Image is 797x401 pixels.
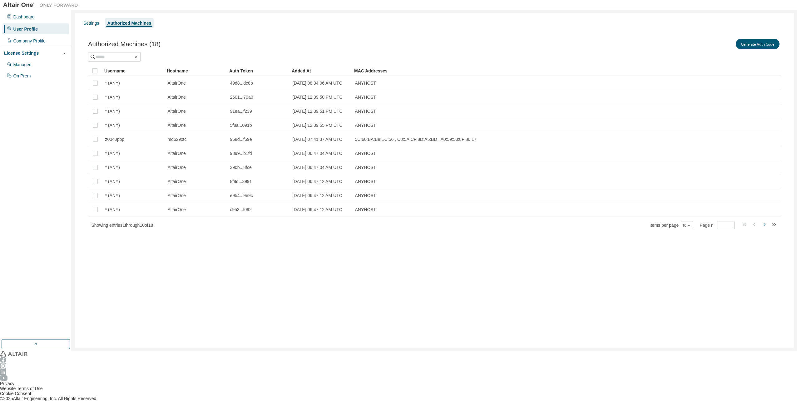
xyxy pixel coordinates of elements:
div: On Prem [13,73,31,78]
span: ANYHOST [355,179,376,184]
span: AltairOne [168,109,186,114]
span: AltairOne [168,81,186,86]
span: 390b...8fce [230,165,252,170]
span: [DATE] 12:39:55 PM UTC [293,123,343,128]
span: ANYHOST [355,109,376,114]
span: 9899...b1fd [230,151,252,156]
span: [DATE] 07:41:37 AM UTC [293,137,342,142]
span: 968d...f59e [230,137,252,142]
span: ANYHOST [355,81,376,86]
div: Company Profile [13,38,46,43]
span: [DATE] 08:34:06 AM UTC [293,81,342,86]
button: Generate Auth Code [736,39,780,49]
span: * (ANY) [105,179,120,184]
span: [DATE] 06:47:12 AM UTC [293,179,342,184]
span: [DATE] 12:39:51 PM UTC [293,109,343,114]
span: * (ANY) [105,207,120,212]
div: Hostname [167,66,224,76]
div: Username [104,66,162,76]
span: 49d8...dc8b [230,81,253,86]
span: ANYHOST [355,207,376,212]
span: z0040pbp [105,137,125,142]
span: * (ANY) [105,193,120,198]
span: AltairOne [168,151,186,156]
span: Authorized Machines (18) [88,41,161,48]
span: AltairOne [168,95,186,100]
span: md629xtc [168,137,187,142]
div: User Profile [13,27,38,32]
span: [DATE] 06:47:04 AM UTC [293,151,342,156]
div: Auth Token [229,66,287,76]
span: Items per page [650,221,693,229]
span: Page n. [700,221,734,229]
span: 2601...70a0 [230,95,253,100]
div: Dashboard [13,14,35,19]
span: * (ANY) [105,109,120,114]
span: Showing entries 1 through 10 of 18 [92,223,153,228]
img: Altair One [3,2,81,8]
span: ANYHOST [355,95,376,100]
span: [DATE] 06:47:12 AM UTC [293,207,342,212]
span: AltairOne [168,179,186,184]
span: 5C:60:BA:B8:EC:56 , C8:5A:CF:8D:A5:BD , A0:59:50:8F:86:17 [355,137,477,142]
span: [DATE] 06:47:04 AM UTC [293,165,342,170]
span: ANYHOST [355,165,376,170]
span: 5f8a...091b [230,123,252,128]
span: 8f8d...3991 [230,179,252,184]
div: MAC Addresses [354,66,719,76]
button: 10 [682,223,691,228]
span: [DATE] 06:47:12 AM UTC [293,193,342,198]
div: Managed [13,62,31,67]
span: ANYHOST [355,193,376,198]
span: * (ANY) [105,81,120,86]
span: AltairOne [168,123,186,128]
div: Settings [83,21,99,26]
div: Added At [292,66,349,76]
span: [DATE] 12:39:50 PM UTC [293,95,343,100]
span: AltairOne [168,165,186,170]
span: AltairOne [168,193,186,198]
span: e954...9e9c [230,193,253,198]
span: * (ANY) [105,95,120,100]
span: ANYHOST [355,123,376,128]
span: * (ANY) [105,123,120,128]
div: Authorized Machines [107,21,151,26]
span: * (ANY) [105,151,120,156]
span: ANYHOST [355,151,376,156]
span: AltairOne [168,207,186,212]
span: * (ANY) [105,165,120,170]
div: License Settings [4,51,39,56]
span: c953...f092 [230,207,252,212]
span: 91ea...f239 [230,109,252,114]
